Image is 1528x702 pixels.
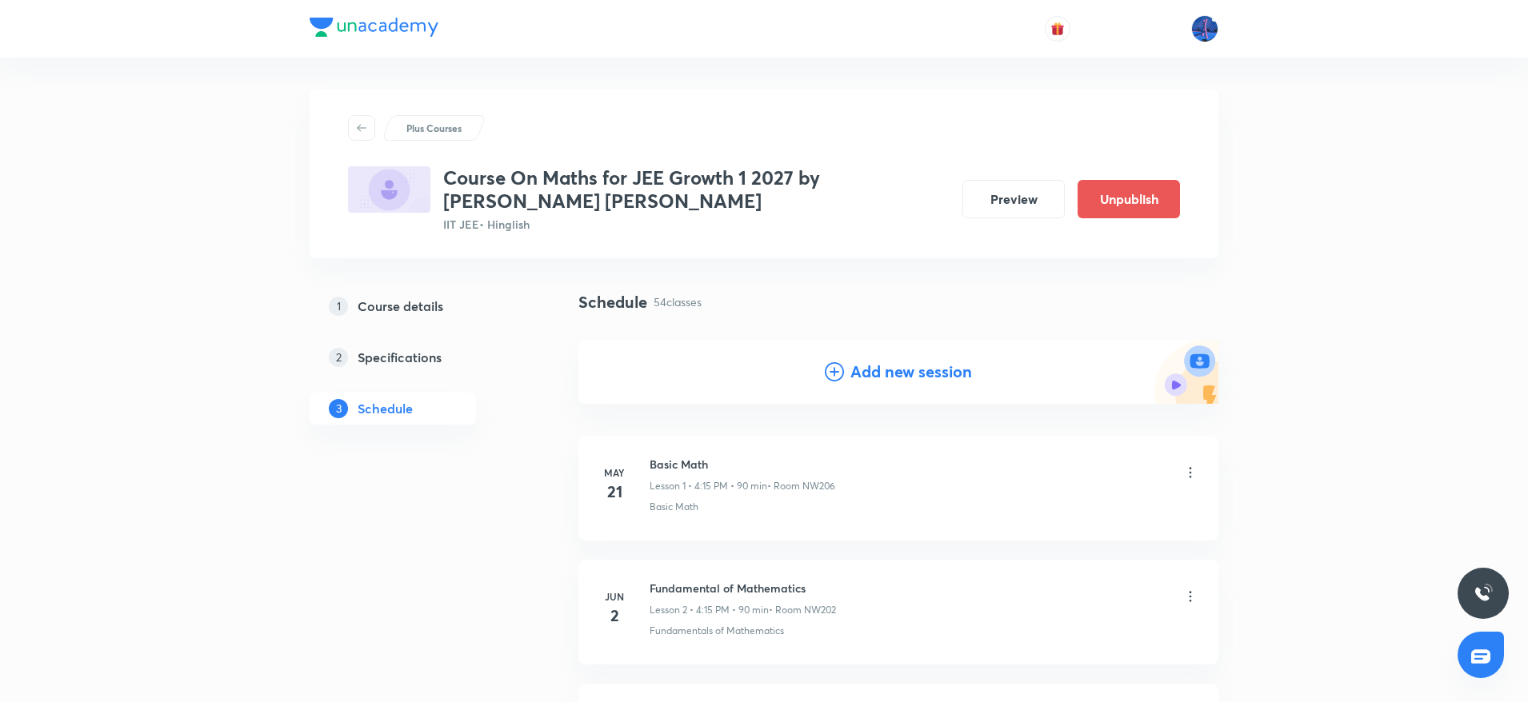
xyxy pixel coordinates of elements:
[850,360,972,384] h4: Add new session
[598,589,630,604] h6: Jun
[769,603,836,617] p: • Room NW202
[329,399,348,418] p: 3
[329,297,348,316] p: 1
[598,465,630,480] h6: May
[406,121,462,135] p: Plus Courses
[1078,180,1180,218] button: Unpublish
[650,603,769,617] p: Lesson 2 • 4:15 PM • 90 min
[310,18,438,37] img: Company Logo
[654,293,702,310] p: 54 classes
[443,216,950,233] p: IIT JEE • Hinglish
[962,180,1065,218] button: Preview
[767,479,835,493] p: • Room NW206
[1045,16,1070,42] button: avatar
[310,18,438,41] a: Company Logo
[650,580,836,596] h6: Fundamental of Mathematics
[358,348,442,367] h5: Specifications
[1474,584,1493,603] img: ttu
[310,341,527,373] a: 2Specifications
[1050,22,1065,36] img: avatar
[443,166,950,213] h3: Course On Maths for JEE Growth 1 2027 by [PERSON_NAME] [PERSON_NAME]
[598,604,630,628] h4: 2
[650,479,767,493] p: Lesson 1 • 4:15 PM • 90 min
[1191,15,1218,42] img: Mahesh Bhat
[650,500,698,514] p: Basic Math
[310,290,527,322] a: 1Course details
[650,624,784,638] p: Fundamentals of Mathematics
[348,166,430,213] img: B1647C4E-519F-4769-927A-B69F58741E19_plus.png
[598,480,630,504] h4: 21
[358,297,443,316] h5: Course details
[578,290,647,314] h4: Schedule
[1154,340,1218,404] img: Add
[329,348,348,367] p: 2
[650,456,835,473] h6: Basic Math
[358,399,413,418] h5: Schedule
